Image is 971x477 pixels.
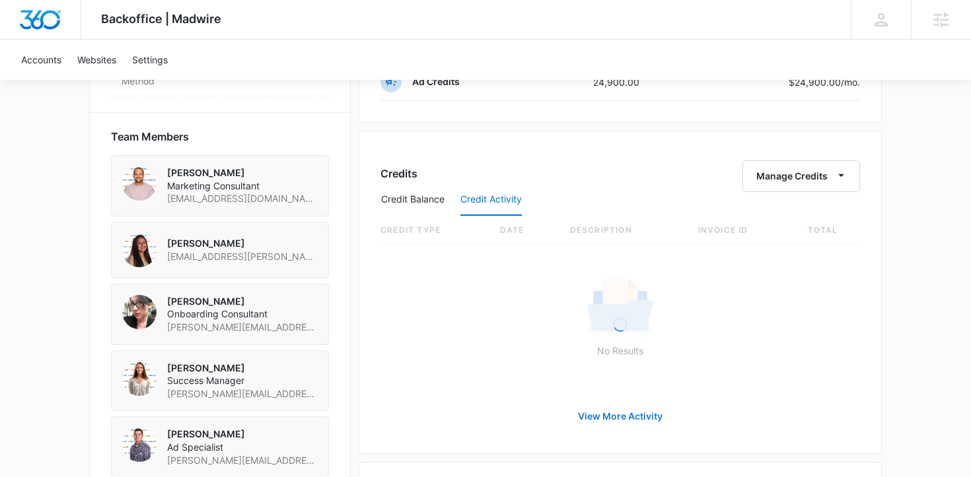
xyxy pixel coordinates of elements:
[167,374,318,387] span: Success Manager
[167,307,318,321] span: Onboarding Consultant
[13,40,69,80] a: Accounts
[167,179,318,193] span: Marketing Consultant
[167,454,318,467] span: [PERSON_NAME][EMAIL_ADDRESS][PERSON_NAME][DOMAIN_NAME]
[122,295,157,329] img: Lindsey Collett
[380,166,417,181] h3: Credits
[841,77,860,88] span: /mo.
[583,63,702,101] td: 24,900.00
[124,40,176,80] a: Settings
[167,192,318,205] span: [EMAIL_ADDRESS][DOMAIN_NAME]
[742,160,860,192] button: Manage Credits
[167,295,318,308] p: [PERSON_NAME]
[167,387,318,400] span: [PERSON_NAME][EMAIL_ADDRESS][DOMAIN_NAME]
[412,75,460,88] p: Ad Credits
[565,400,676,432] button: View More Activity
[167,250,318,263] span: [EMAIL_ADDRESS][PERSON_NAME][DOMAIN_NAME]
[111,129,189,144] span: Team Members
[167,362,318,375] p: [PERSON_NAME]
[381,184,445,216] button: Credit Balance
[122,233,157,267] img: Audriana Talamantes
[167,428,318,441] p: [PERSON_NAME]
[122,362,157,396] img: Kaitlyn Thiem
[460,184,522,216] button: Credit Activity
[789,75,860,89] p: $24,900.00
[122,166,157,201] img: Jordan Clay
[167,441,318,454] span: Ad Specialist
[122,428,157,462] img: Brent Avila
[167,166,318,179] p: [PERSON_NAME]
[101,12,221,26] span: Backoffice | Madwire
[69,40,124,80] a: Websites
[167,321,318,334] span: [PERSON_NAME][EMAIL_ADDRESS][PERSON_NAME][DOMAIN_NAME]
[167,237,318,250] p: [PERSON_NAME]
